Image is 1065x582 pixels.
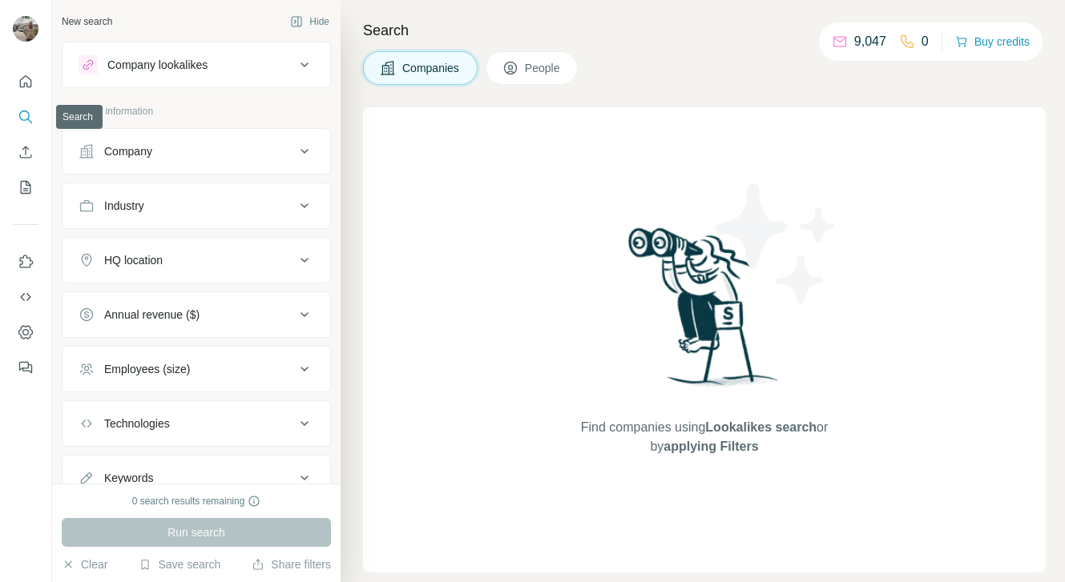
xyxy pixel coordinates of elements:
h4: Search [363,19,1046,42]
button: Industry [63,187,330,225]
img: Avatar [13,16,38,42]
button: Search [13,102,38,131]
div: Technologies [104,415,170,431]
button: Use Surfe API [13,283,38,311]
div: New search [62,14,112,29]
button: Quick start [13,67,38,96]
button: Hide [279,10,341,34]
div: Company lookalikes [107,57,208,73]
div: Annual revenue ($) [104,307,200,323]
button: Keywords [63,459,330,497]
button: My lists [13,173,38,202]
p: 9,047 [854,32,886,51]
span: People [525,60,562,76]
button: Enrich CSV [13,138,38,167]
button: Use Surfe on LinkedIn [13,247,38,276]
span: Find companies using or by [576,418,833,456]
button: Feedback [13,353,38,382]
p: 0 [922,32,929,51]
div: Company [104,143,152,159]
img: Surfe Illustration - Stars [704,171,849,315]
div: HQ location [104,252,163,268]
button: Company lookalikes [63,46,330,84]
div: 0 search results remaining [132,494,261,508]
button: Clear [62,556,107,572]
button: Technologies [63,404,330,443]
div: Employees (size) [104,361,190,377]
div: Industry [104,198,144,214]
span: Lookalikes search [705,420,817,434]
button: Dashboard [13,318,38,347]
span: Companies [402,60,461,76]
button: Annual revenue ($) [63,295,330,334]
div: Keywords [104,470,153,486]
button: Employees (size) [63,350,330,388]
button: Buy credits [955,30,1030,53]
button: Save search [139,556,220,572]
button: Share filters [252,556,331,572]
p: Company information [62,104,331,118]
img: Surfe Illustration - Woman searching with binoculars [621,223,788,402]
button: HQ location [63,241,330,279]
span: applying Filters [664,440,758,453]
button: Company [63,132,330,171]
